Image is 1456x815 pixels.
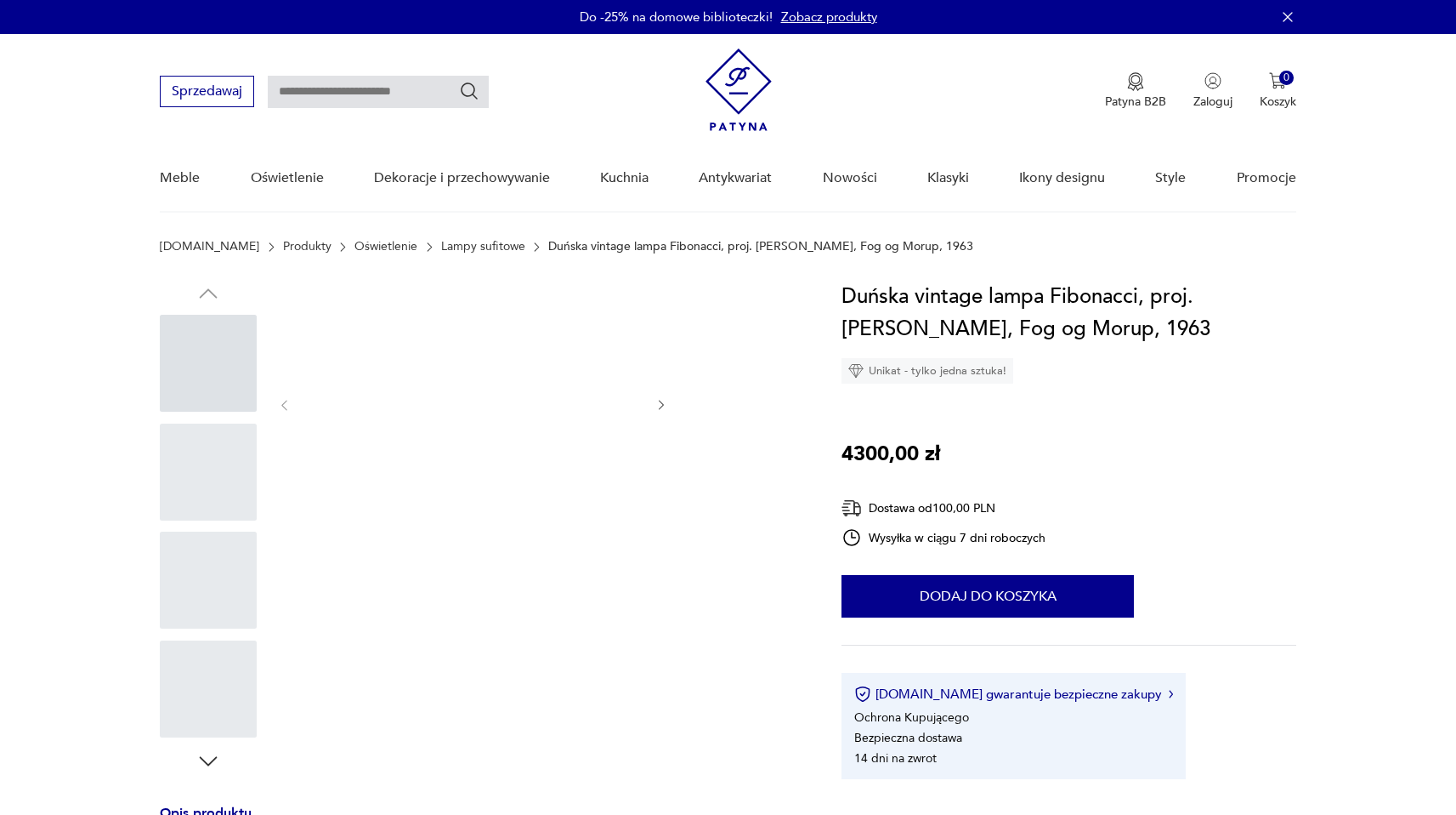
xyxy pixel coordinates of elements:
[580,9,773,26] p: Do -25% na domowe biblioteczki!
[1193,94,1232,110] p: Zaloguj
[1193,72,1232,110] button: Zaloguj
[1105,72,1166,110] button: Patyna B2B
[841,438,940,470] p: 4300,00 zł
[354,240,417,254] a: Oświetlenie
[1237,145,1296,211] a: Promocje
[854,686,1173,703] button: [DOMAIN_NAME] gwarantuje bezpieczne zakupy
[283,240,331,254] a: Produkty
[1260,94,1296,110] p: Koszyk
[848,363,864,379] img: Ikona diamentu
[854,730,962,746] li: Bezpieczna dostawa
[1279,71,1294,85] div: 0
[927,145,969,211] a: Klasyki
[1105,94,1166,110] p: Patyna B2B
[1169,690,1174,698] img: Ikona strzałki w prawo
[160,76,254,107] button: Sprzedawaj
[600,145,649,211] a: Kuchnia
[841,498,1045,519] div: Dostawa od 100,00 PLN
[823,145,877,211] a: Nowości
[548,240,973,254] p: Duńska vintage lampa Fibonacci, proj. [PERSON_NAME], Fog og Morup, 1963
[705,48,772,131] img: Patyna - sklep z meblami i dekoracjami vintage
[854,750,937,767] li: 14 dni na zwrot
[699,145,772,211] a: Antykwariat
[309,281,637,527] img: Zdjęcie produktu Duńska vintage lampa Fibonacci, proj. Sophus Frandsen, Fog og Morup, 1963
[841,527,1045,548] div: Wysyłka w ciągu 7 dni roboczych
[160,240,259,254] a: [DOMAIN_NAME]
[841,281,1295,345] h1: Duńska vintage lampa Fibonacci, proj. [PERSON_NAME], Fog og Morup, 1963
[1019,145,1105,211] a: Ikony designu
[374,145,550,211] a: Dekoracje i przechowywanie
[1269,72,1286,89] img: Ikona koszyka
[441,240,525,254] a: Lampy sufitowe
[459,81,479,101] button: Szukaj
[1204,72,1221,89] img: Ikonka użytkownika
[854,710,969,726] li: Ochrona Kupującego
[160,145,200,211] a: Meble
[854,686,871,703] img: Ikona certyfikatu
[841,358,1013,384] div: Unikat - tylko jedna sztuka!
[160,87,254,99] a: Sprzedawaj
[1127,72,1144,91] img: Ikona medalu
[841,498,862,519] img: Ikona dostawy
[1105,72,1166,110] a: Ikona medaluPatyna B2B
[841,575,1134,618] button: Dodaj do koszyka
[781,9,877,26] a: Zobacz produkty
[251,145,324,211] a: Oświetlenie
[1155,145,1186,211] a: Style
[1260,72,1296,110] button: 0Koszyk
